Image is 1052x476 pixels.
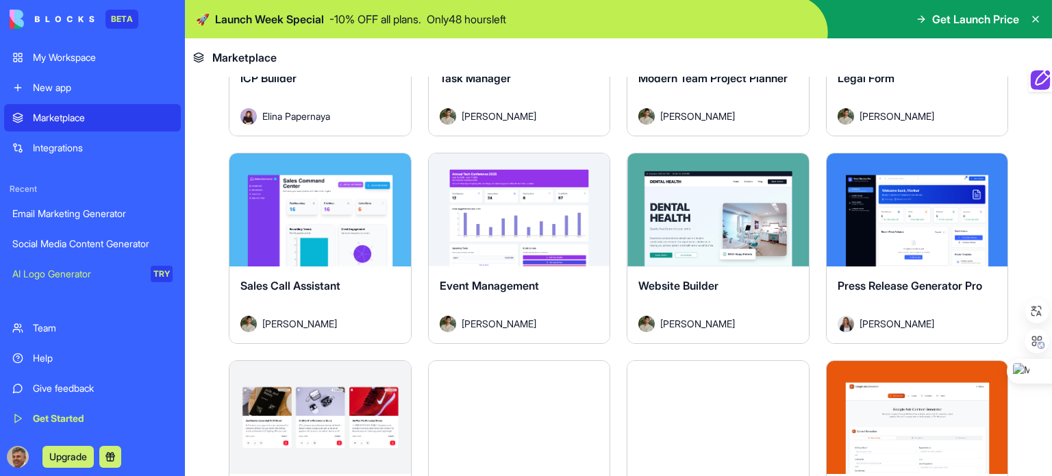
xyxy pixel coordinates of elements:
a: Event ManagementAvatar[PERSON_NAME] [428,153,611,344]
a: Upgrade [42,449,94,463]
div: Get Started [33,412,173,425]
span: Marketplace [212,49,277,66]
span: Modern Team Project Planner [638,71,788,85]
button: Upgrade [42,446,94,468]
a: AI Logo GeneratorTRY [4,260,181,288]
span: Event Management [440,279,539,292]
img: Avatar [838,108,854,125]
div: AI Logo Generator [12,267,141,281]
div: Help [33,351,173,365]
div: Social Media Content Generator [12,237,173,251]
a: Help [4,345,181,372]
span: ICP Builder [240,71,297,85]
span: Sales Call Assistant [240,279,340,292]
a: Website BuilderAvatar[PERSON_NAME] [627,153,810,344]
span: [PERSON_NAME] [660,109,735,123]
span: 🚀 [196,11,210,27]
span: [PERSON_NAME] [860,316,934,331]
span: Website Builder [638,279,718,292]
p: Only 48 hours left [427,11,506,27]
img: Avatar [440,316,456,332]
a: Give feedback [4,375,181,402]
a: BETA [10,10,138,29]
span: Task Manager [440,71,511,85]
img: Avatar [440,108,456,125]
div: Integrations [33,141,173,155]
span: [PERSON_NAME] [660,316,735,331]
a: New app [4,74,181,101]
span: [PERSON_NAME] [462,316,536,331]
img: logo [10,10,95,29]
span: [PERSON_NAME] [262,316,337,331]
span: Recent [4,184,181,195]
a: Sales Call AssistantAvatar[PERSON_NAME] [229,153,412,344]
div: New app [33,81,173,95]
div: Give feedback [33,381,173,395]
div: Team [33,321,173,335]
img: Avatar [240,108,257,125]
div: TRY [151,266,173,282]
a: Email Marketing Generator [4,200,181,227]
div: BETA [105,10,138,29]
img: Avatar [638,108,655,125]
div: Email Marketing Generator [12,207,173,221]
span: Press Release Generator Pro [838,279,982,292]
div: My Workspace [33,51,173,64]
a: Team [4,314,181,342]
span: Launch Week Special [215,11,324,27]
span: [PERSON_NAME] [462,109,536,123]
a: Integrations [4,134,181,162]
img: Avatar [240,316,257,332]
img: Avatar [838,316,854,332]
span: Get Launch Price [932,11,1019,27]
a: Marketplace [4,104,181,131]
a: Get Started [4,405,181,432]
a: Social Media Content Generator [4,230,181,258]
span: Elina Papernaya [262,109,330,123]
a: Press Release Generator ProAvatar[PERSON_NAME] [826,153,1009,344]
div: Marketplace [33,111,173,125]
span: Legal Form [838,71,894,85]
span: [PERSON_NAME] [860,109,934,123]
a: My Workspace [4,44,181,71]
img: ACg8ocLnP3gA9AVOB4fG33Pnn4WJj8s57OlFtBLlPvsfo8j7n6zQyWCFPw=s96-c [7,446,29,468]
p: - 10 % OFF all plans. [329,11,421,27]
img: Avatar [638,316,655,332]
